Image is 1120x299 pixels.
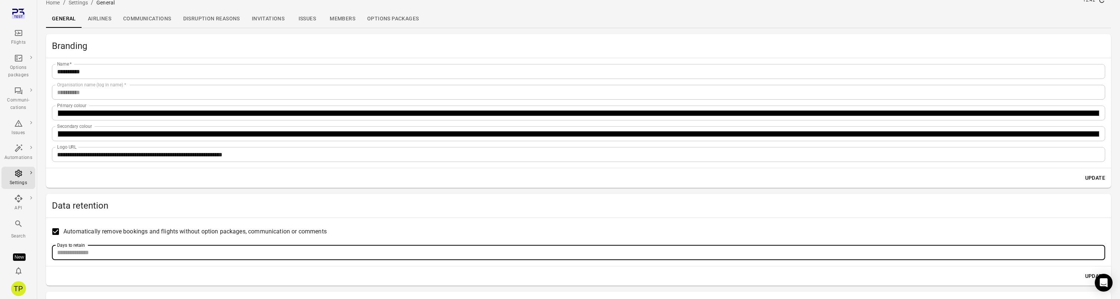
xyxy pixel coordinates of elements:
[1095,274,1113,292] div: Open Intercom Messenger
[57,123,92,129] label: Secondary colour
[1,84,35,114] a: Communi-cations
[57,82,126,88] label: Organisation name (log in name)
[57,242,85,248] label: Days to retain
[46,10,82,28] a: General
[57,61,72,67] label: Name
[52,40,1105,52] h2: Branding
[4,205,32,212] div: API
[177,10,246,28] a: Disruption reasons
[1082,171,1108,185] button: Update
[1,217,35,242] button: Search
[290,10,324,28] a: Issues
[1,167,35,189] a: Settings
[52,200,1105,212] h2: Data retention
[324,10,361,28] a: Members
[63,227,327,236] span: Automatically remove bookings and flights without option packages, communication or comments
[1,142,35,164] a: Automations
[8,278,29,299] button: Tómas Páll Máté
[1,117,35,139] a: Issues
[11,263,26,278] button: Notifications
[57,102,86,109] label: Primary colour
[82,10,117,28] a: Airlines
[13,253,26,261] div: Tooltip anchor
[1,192,35,214] a: API
[4,233,32,240] div: Search
[361,10,425,28] a: Options packages
[46,10,1111,28] div: Local navigation
[1,26,35,49] a: Flights
[4,179,32,187] div: Settings
[4,154,32,162] div: Automations
[11,281,26,296] div: TP
[1,52,35,81] a: Options packages
[4,129,32,137] div: Issues
[4,97,32,112] div: Communi-cations
[246,10,290,28] a: Invitations
[4,39,32,46] div: Flights
[117,10,177,28] a: Communications
[57,144,77,150] label: Logo URL
[1082,269,1108,283] button: Update
[4,64,32,79] div: Options packages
